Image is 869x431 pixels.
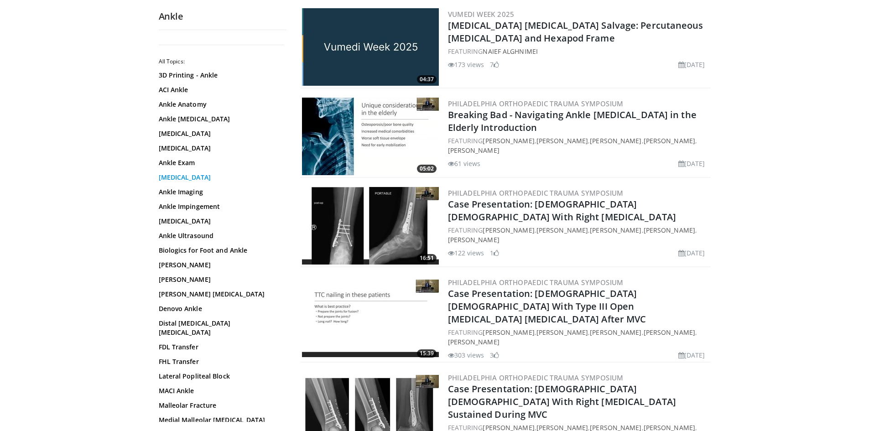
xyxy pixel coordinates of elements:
li: 1 [490,248,499,258]
a: Ankle Impingement [159,202,282,211]
a: Naief Alghnimei [483,47,538,56]
a: [PERSON_NAME] [448,235,500,244]
a: Ankle Anatomy [159,100,282,109]
a: FHL Transfer [159,357,282,366]
a: Breaking Bad - Navigating Ankle [MEDICAL_DATA] in the Elderly Introduction [448,109,697,134]
a: [PERSON_NAME] [644,226,695,234]
a: [PERSON_NAME] [590,136,641,145]
div: FEATURING , , , , [448,225,709,244]
img: eac686f8-b057-4449-a6dc-a95ca058fbc7.jpg.300x170_q85_crop-smart_upscale.jpg [302,8,439,86]
img: 0dd9d276-c87f-4074-b1f9-7b887b640c28.300x170_q85_crop-smart_upscale.jpg [302,280,439,357]
a: [PERSON_NAME] [483,226,534,234]
li: [DATE] [678,159,705,168]
a: Case Presentation: [DEMOGRAPHIC_DATA] [DEMOGRAPHIC_DATA] With Right [MEDICAL_DATA] [448,198,676,223]
a: 04:37 [302,8,439,86]
a: [PERSON_NAME] [448,338,500,346]
li: 173 views [448,60,484,69]
a: [PERSON_NAME] [483,328,534,337]
a: MACI Ankle [159,386,282,395]
div: FEATURING [448,47,709,56]
a: [PERSON_NAME] [159,275,282,284]
span: 05:02 [417,165,437,173]
a: [PERSON_NAME] [644,136,695,145]
a: Ankle [MEDICAL_DATA] [159,114,282,124]
li: [DATE] [678,248,705,258]
a: Philadelphia Orthopaedic Trauma Symposium [448,373,624,382]
div: FEATURING , , , , [448,327,709,347]
a: 15:39 [302,280,439,357]
a: 16:51 [302,187,439,265]
a: [MEDICAL_DATA] [159,217,282,226]
li: [DATE] [678,60,705,69]
span: 04:37 [417,75,437,83]
a: [MEDICAL_DATA] [MEDICAL_DATA] Salvage: Percutaneous [MEDICAL_DATA] and Hexapod Frame [448,19,703,44]
div: FEATURING , , , , [448,136,709,155]
a: [PERSON_NAME] [536,328,588,337]
a: Philadelphia Orthopaedic Trauma Symposium [448,278,624,287]
a: Philadelphia Orthopaedic Trauma Symposium [448,99,624,108]
a: [PERSON_NAME] [644,328,695,337]
a: Biologics for Foot and Ankle [159,246,282,255]
a: Malleolar Fracture [159,401,282,410]
a: Vumedi Week 2025 [448,10,515,19]
a: [PERSON_NAME] [159,260,282,270]
a: 05:02 [302,98,439,175]
a: [MEDICAL_DATA] [159,173,282,182]
li: [DATE] [678,350,705,360]
a: ACI Ankle [159,85,282,94]
a: Ankle Ultrasound [159,231,282,240]
a: Case Presentation: [DEMOGRAPHIC_DATA] [DEMOGRAPHIC_DATA] With Right [MEDICAL_DATA] Sustained Duri... [448,383,676,421]
a: [PERSON_NAME] [483,136,534,145]
a: Philadelphia Orthopaedic Trauma Symposium [448,188,624,197]
a: 3D Printing - Ankle [159,71,282,80]
h2: All Topics: [159,58,284,65]
a: [PERSON_NAME] [MEDICAL_DATA] [159,290,282,299]
a: [PERSON_NAME] [590,226,641,234]
li: 3 [490,350,499,360]
li: 303 views [448,350,484,360]
a: [PERSON_NAME] [448,146,500,155]
a: FDL Transfer [159,343,282,352]
a: [PERSON_NAME] [590,328,641,337]
li: 7 [490,60,499,69]
a: [PERSON_NAME] [536,136,588,145]
a: Ankle Exam [159,158,282,167]
img: c603581b-3a15-4de0-91c2-0af8cc7fb7e6.300x170_q85_crop-smart_upscale.jpg [302,98,439,175]
a: Distal [MEDICAL_DATA] [MEDICAL_DATA] [159,319,282,337]
h2: Ankle [159,10,286,22]
li: 122 views [448,248,484,258]
a: [MEDICAL_DATA] [159,144,282,153]
li: 61 views [448,159,481,168]
a: Lateral Popliteal Block [159,372,282,381]
a: Ankle Imaging [159,187,282,197]
span: 16:51 [417,254,437,262]
span: 15:39 [417,349,437,358]
a: [PERSON_NAME] [536,226,588,234]
a: Case Presentation: [DEMOGRAPHIC_DATA] [DEMOGRAPHIC_DATA] With Type III Open [MEDICAL_DATA] [MEDIC... [448,287,646,325]
a: [MEDICAL_DATA] [159,129,282,138]
a: Denovo Ankle [159,304,282,313]
a: Medial Malleolar [MEDICAL_DATA] [159,415,282,425]
img: 690ccce3-07a9-4fdd-9e00-059c2b7df297.300x170_q85_crop-smart_upscale.jpg [302,187,439,265]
